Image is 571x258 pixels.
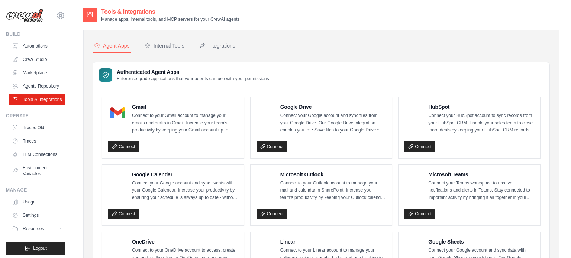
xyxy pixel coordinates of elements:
[280,171,386,178] h4: Microsoft Outlook
[110,240,125,255] img: OneDrive Logo
[108,141,139,152] a: Connect
[9,223,65,235] button: Resources
[259,105,274,120] img: Google Drive Logo
[9,162,65,180] a: Environment Variables
[259,240,274,255] img: Linear Logo
[117,76,269,82] p: Enterprise-grade applications that your agents can use with your permissions
[407,173,422,188] img: Microsoft Teams Logo
[198,39,237,53] button: Integrations
[428,238,534,245] h4: Google Sheets
[6,9,43,23] img: Logo
[143,39,186,53] button: Internal Tools
[280,103,386,111] h4: Google Drive
[9,53,65,65] a: Crew Studio
[145,42,184,49] div: Internal Tools
[132,238,238,245] h4: OneDrive
[6,187,65,193] div: Manage
[428,112,534,134] p: Connect your HubSpot account to sync records from your HubSpot CRM. Enable your sales team to clo...
[428,180,534,202] p: Connect your Teams workspace to receive notifications and alerts in Teams. Stay connected to impo...
[132,112,238,134] p: Connect to your Gmail account to manage your emails and drafts in Gmail. Increase your team’s pro...
[132,180,238,202] p: Connect your Google account and sync events with your Google Calendar. Increase your productivity...
[6,31,65,37] div: Build
[404,209,435,219] a: Connect
[6,242,65,255] button: Logout
[94,42,130,49] div: Agent Apps
[117,68,269,76] h3: Authenticated Agent Apps
[280,112,386,134] p: Connect your Google account and sync files from your Google Drive. Our Google Drive integration e...
[101,16,240,22] p: Manage apps, internal tools, and MCP servers for your CrewAI agents
[101,7,240,16] h2: Tools & Integrations
[132,103,238,111] h4: Gmail
[257,209,287,219] a: Connect
[9,148,65,160] a: LLM Connections
[110,173,125,188] img: Google Calendar Logo
[428,103,534,111] h4: HubSpot
[9,67,65,79] a: Marketplace
[132,171,238,178] h4: Google Calendar
[9,135,65,147] a: Traces
[407,240,422,255] img: Google Sheets Logo
[9,122,65,134] a: Traces Old
[9,40,65,52] a: Automations
[9,94,65,105] a: Tools & Integrations
[108,209,139,219] a: Connect
[407,105,422,120] img: HubSpot Logo
[428,171,534,178] h4: Microsoft Teams
[404,141,435,152] a: Connect
[259,173,274,188] img: Microsoft Outlook Logo
[23,226,44,232] span: Resources
[33,245,47,251] span: Logout
[257,141,287,152] a: Connect
[110,105,125,120] img: Gmail Logo
[280,180,386,202] p: Connect to your Outlook account to manage your mail and calendar in SharePoint. Increase your tea...
[93,39,131,53] button: Agent Apps
[280,238,386,245] h4: Linear
[9,196,65,208] a: Usage
[199,42,235,49] div: Integrations
[9,80,65,92] a: Agents Repository
[6,113,65,119] div: Operate
[9,209,65,221] a: Settings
